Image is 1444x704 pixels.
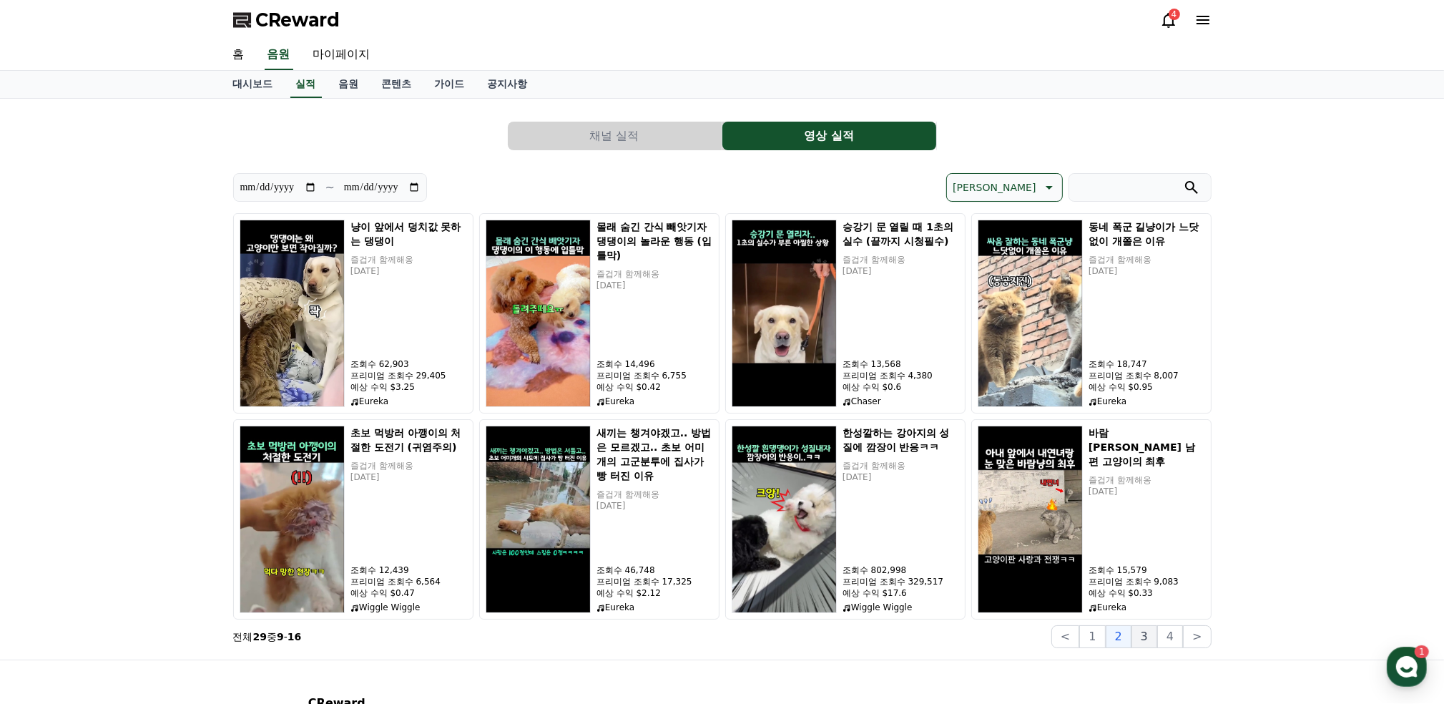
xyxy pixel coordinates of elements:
h5: 한성깔하는 강아지의 성질에 깜장이 반응ㅋㅋ [843,426,959,454]
img: 한성깔하는 강아지의 성질에 깜장이 반응ㅋㅋ [732,426,837,613]
p: 전체 중 - [233,630,302,644]
strong: 16 [288,631,301,642]
p: 조회수 62,903 [350,358,467,370]
button: < [1051,625,1079,648]
p: 조회수 12,439 [350,564,467,576]
button: 1 [7,7,45,36]
p: 프리미엄 조회수 9,083 [1089,576,1205,587]
p: 프리미엄 조회수 8,007 [1089,370,1205,381]
p: 조회수 46,748 [596,564,713,576]
a: CReward [233,9,340,31]
a: 음원 [265,40,293,70]
button: 새끼는 챙겨야겠고.. 방법은 모르겠고.. 초보 어미개의 고군분투에 집사가 빵 터진 이유 새끼는 챙겨야겠고.. 방법은 모르겠고.. 초보 어미개의 고군분투에 집사가 빵 터진 이유... [479,419,719,620]
a: 공지사항 [476,71,539,98]
button: 1 [1079,625,1105,648]
div: 크리워드 고객센터 휴무 안내 [41,174,242,188]
p: [DATE] [843,265,959,277]
p: [DATE] [1089,486,1205,497]
p: 예상 수익 $0.42 [596,381,713,393]
a: 가이드 [423,71,476,98]
button: 3 [1131,625,1157,648]
p: [DATE] [843,471,959,483]
p: 즐겁개 함께해옹 [596,268,713,280]
p: 예상 수익 $0.33 [1089,587,1205,599]
p: 즐겁개 함께해옹 [1089,474,1205,486]
p: Eureka [350,396,467,407]
p: 즐겁개 함께해옹 [1089,254,1205,265]
p: [DATE] [350,265,467,277]
p: 프리미엄 조회수 329,517 [843,576,959,587]
h5: 냥이 앞에서 덩치값 못하는 댕댕이 [350,220,467,248]
button: 냥이 앞에서 덩치값 못하는 댕댕이 냥이 앞에서 덩치값 못하는 댕댕이 즐겁개 함께해옹 [DATE] 조회수 62,903 프리미엄 조회수 29,405 예상 수익 $3.25 Eureka [233,213,473,414]
h5: 새끼는 챙겨야겠고.. 방법은 모르겠고.. 초보 어미개의 고군분투에 집사가 빵 터진 이유 [596,426,713,483]
button: 바람 핀 남편 고양이의 최후 바람 [PERSON_NAME] 남편 고양이의 최후 즐겁개 함께해옹 [DATE] 조회수 15,579 프리미엄 조회수 9,083 예상 수익 $0.33... [971,419,1212,620]
img: 승강기 문 열릴 때 1초의 실수 (끝까지 시청필수) [732,220,837,407]
div: 올 [DATE] 가족들과 함께 풍선한 한가위 보내시길 바라며 늘 좋은 일들만 가득하시길 기원합니다! [41,124,242,167]
p: 즐겁개 함께해옹 [350,460,467,471]
p: [DATE] [350,471,467,483]
div: CReward [78,8,134,24]
p: 예상 수익 $3.25 [350,381,467,393]
p: 프리미엄 조회수 6,564 [350,576,467,587]
p: 프리미엄 조회수 4,380 [843,370,959,381]
p: Eureka [596,602,713,613]
p: [DATE] [596,500,713,512]
img: 바람 핀 남편 고양이의 최후 [978,426,1083,613]
p: 즐겁개 함께해옹 [596,489,713,500]
button: 4 [1157,625,1183,648]
p: Wiggle Wiggle [843,602,959,613]
p: [DATE] [1089,265,1205,277]
button: 채널 실적 [508,122,722,150]
p: 예상 수익 $2.12 [596,587,713,599]
img: 초보 먹방러 아깽이의 처절한 도전기 (귀염주의) [240,426,345,613]
p: Eureka [1089,602,1205,613]
p: 조회수 14,496 [596,358,713,370]
a: 실적 [290,71,322,98]
div: [DATE](금) ~ [DATE](목)까지 [41,188,242,202]
span: CReward [256,9,340,31]
p: 예상 수익 $0.6 [843,381,959,393]
p: 프리미엄 조회수 6,755 [596,370,713,381]
a: 영상 실적 [722,122,937,150]
p: 프리미엄 조회수 17,325 [596,576,713,587]
h5: 바람 [PERSON_NAME] 남편 고양이의 최후 [1089,426,1205,469]
a: 4 [1160,11,1177,29]
button: 영상 실적 [722,122,936,150]
h5: 동네 폭군 길냥이가 느닷없이 개쫄은 이유 [1089,220,1205,248]
img: thumbnail [31,255,225,449]
div: 몇 분 내 답변 받으실 수 있어요 [78,24,197,35]
div: 민족대명절 추석이 찾아왔습니다! [41,102,242,117]
img: 동네 폭군 길냥이가 느닷없이 개쫄은 이유 [978,220,1083,407]
p: 예상 수익 $0.95 [1089,381,1205,393]
button: 한성깔하는 강아지의 성질에 깜장이 반응ㅋㅋ 한성깔하는 강아지의 성질에 깜장이 반응ㅋㅋ 즐겁개 함께해옹 [DATE] 조회수 802,998 프리미엄 조회수 329,517 예상 수... [725,419,966,620]
p: 조회수 802,998 [843,564,959,576]
a: 음원 [328,71,370,98]
p: 즐겁개 함께해옹 [843,254,959,265]
h5: 초보 먹방러 아깽이의 처절한 도전기 (귀염주의) [350,426,467,454]
a: 마이페이지 [302,40,382,70]
p: Chaser [843,396,959,407]
button: 2 [1106,625,1131,648]
p: Eureka [596,396,713,407]
p: 조회수 18,747 [1089,358,1205,370]
p: ~ [325,179,335,196]
p: 예상 수익 $0.47 [350,587,467,599]
span: 운영시간 보기 [107,44,166,57]
h5: 승강기 문 열릴 때 1초의 실수 (끝까지 시청필수) [843,220,959,248]
img: 냥이 앞에서 덩치값 못하는 댕댕이 [240,220,345,407]
p: 즐겁개 함께해옹 [350,254,467,265]
p: 프리미엄 조회수 29,405 [350,370,467,381]
button: 초보 먹방러 아깽이의 처절한 도전기 (귀염주의) 초보 먹방러 아깽이의 처절한 도전기 (귀염주의) 즐겁개 함께해옹 [DATE] 조회수 12,439 프리미엄 조회수 6,564 예... [233,419,473,620]
button: 동네 폭군 길냥이가 느닷없이 개쫄은 이유 동네 폭군 길냥이가 느닷없이 개쫄은 이유 즐겁개 함께해옹 [DATE] 조회수 18,747 프리미엄 조회수 8,007 예상 수익 $0.... [971,213,1212,414]
span: 1 [27,16,33,26]
button: 운영시간 보기 [102,42,182,59]
button: 상담 시작하기 [14,451,269,479]
strong: 29 [253,631,267,642]
p: 예상 수익 $17.6 [843,587,959,599]
a: 홈 [222,40,256,70]
a: 콘텐츠 [370,71,423,98]
img: 몰래 숨긴 간식 빼앗기자 댕댕이의 놀라운 행동 (입틀막) [486,220,591,407]
div: 4 [1169,9,1180,20]
strong: 9 [277,631,284,642]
